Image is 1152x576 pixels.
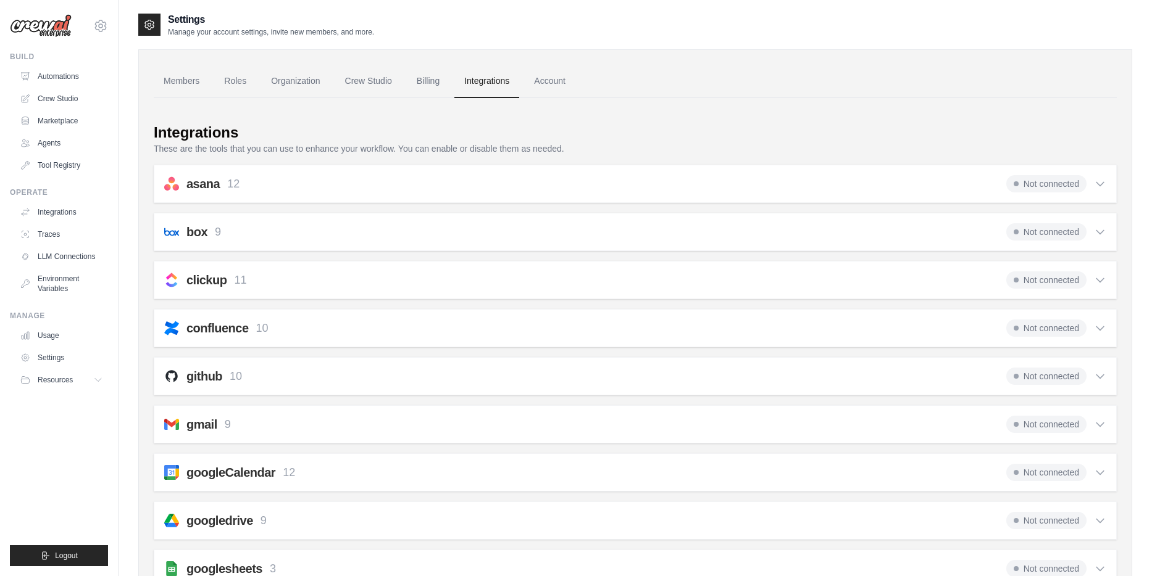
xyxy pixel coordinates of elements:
[186,223,207,241] h2: box
[225,416,231,433] p: 9
[164,369,179,384] img: github.svg
[1006,368,1087,385] span: Not connected
[15,67,108,86] a: Automations
[186,416,217,433] h2: gmail
[164,176,179,191] img: asana.svg
[186,175,220,192] h2: asana
[15,326,108,345] a: Usage
[256,320,269,337] p: 10
[15,155,108,175] a: Tool Registry
[164,513,179,528] img: googledrive.svg
[283,464,295,481] p: 12
[10,545,108,566] button: Logout
[186,512,253,529] h2: googledrive
[164,561,179,576] img: googlesheets.svg
[407,65,449,98] a: Billing
[261,512,267,529] p: 9
[186,464,275,481] h2: googleCalendar
[186,368,222,385] h2: github
[164,465,179,480] img: googleCalendar.svg
[1006,464,1087,481] span: Not connected
[230,368,242,385] p: 10
[227,176,240,192] p: 12
[168,12,374,27] h2: Settings
[15,202,108,222] a: Integrations
[1006,223,1087,241] span: Not connected
[524,65,575,98] a: Account
[15,133,108,153] a: Agents
[164,321,179,335] img: confluence.svg
[15,89,108,109] a: Crew Studio
[261,65,330,98] a: Organization
[454,65,519,98] a: Integrations
[335,65,402,98] a: Crew Studio
[234,272,246,289] p: 11
[1006,416,1087,433] span: Not connected
[1006,175,1087,192] span: Not connected
[214,65,256,98] a: Roles
[55,551,78,561] span: Logout
[10,311,108,321] div: Manage
[10,187,108,197] div: Operate
[15,224,108,244] a: Traces
[15,348,108,368] a: Settings
[154,142,1117,155] p: These are the tools that you can use to enhance your workflow. You can enable or disable them as ...
[164,417,179,432] img: gmail.svg
[15,111,108,131] a: Marketplace
[38,375,73,385] span: Resources
[168,27,374,37] p: Manage your account settings, invite new members, and more.
[154,65,209,98] a: Members
[1006,319,1087,337] span: Not connected
[15,247,108,266] a: LLM Connections
[164,224,179,239] img: box.svg
[164,273,179,287] img: clickup.svg
[15,370,108,390] button: Resources
[215,224,221,241] p: 9
[1006,271,1087,289] span: Not connected
[186,271,227,289] h2: clickup
[10,52,108,62] div: Build
[15,269,108,298] a: Environment Variables
[154,123,238,142] div: Integrations
[1006,512,1087,529] span: Not connected
[10,14,72,38] img: Logo
[186,319,249,337] h2: confluence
